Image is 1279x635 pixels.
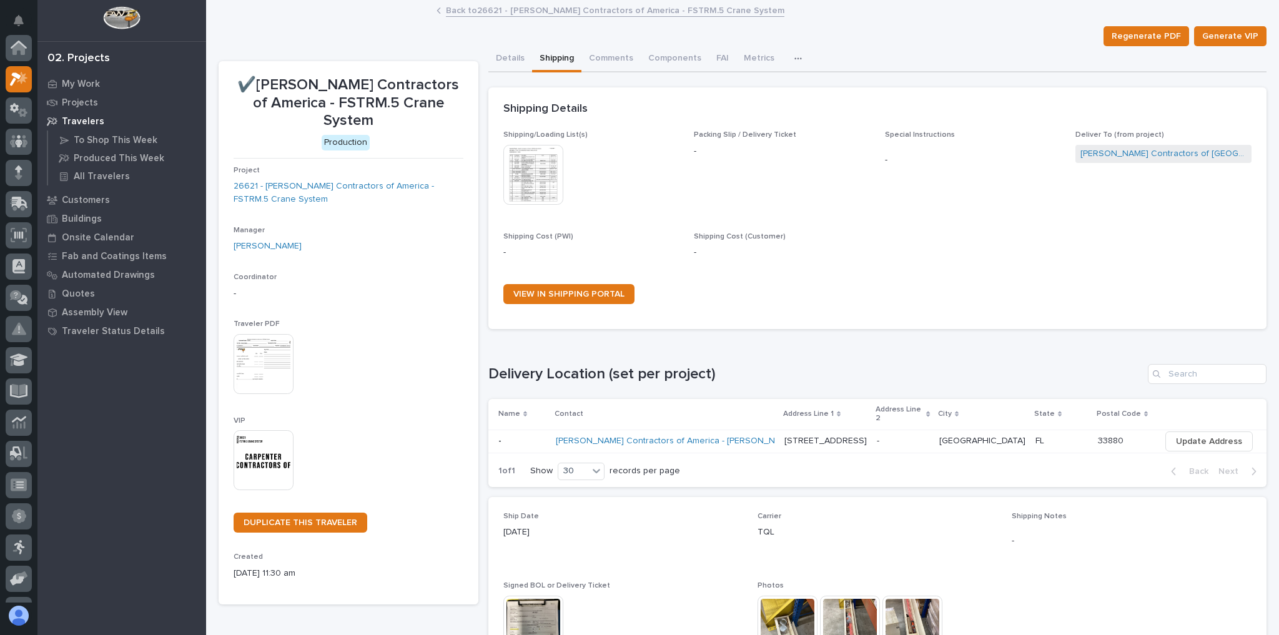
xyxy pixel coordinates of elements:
div: 30 [558,465,588,478]
a: Back to26621 - [PERSON_NAME] Contractors of America - FSTRM.5 Crane System [446,2,784,17]
p: FL [1035,433,1047,446]
a: To Shop This Week [48,131,206,149]
p: All Travelers [74,171,130,182]
a: [PERSON_NAME] Contractors of [GEOGRAPHIC_DATA] [1080,147,1247,160]
p: Assembly View [62,307,127,318]
button: Back [1161,466,1213,477]
p: - [694,246,870,259]
a: My Work [37,74,206,93]
div: 02. Projects [47,52,110,66]
p: Show [530,466,553,476]
p: 33880 [1098,433,1126,446]
span: Update Address [1176,434,1242,449]
p: Traveler Status Details [62,326,165,337]
p: Address Line 2 [876,403,924,426]
span: Carrier [758,513,781,520]
p: - [1012,534,1251,548]
h2: Shipping Details [503,102,588,116]
a: Fab and Coatings Items [37,247,206,265]
span: Back [1182,466,1208,477]
button: Comments [581,46,641,72]
span: Signed BOL or Delivery Ticket [503,582,610,589]
p: Customers [62,195,110,206]
p: Contact [555,407,583,421]
a: VIEW IN SHIPPING PORTAL [503,284,635,304]
p: Produced This Week [74,153,164,164]
button: Shipping [532,46,581,72]
button: users-avatar [6,603,32,629]
a: Projects [37,93,206,112]
tr: -- [PERSON_NAME] Contractors of America - [PERSON_NAME] [STREET_ADDRESS][STREET_ADDRESS] -- [GEOG... [488,430,1273,453]
button: Next [1213,466,1267,477]
span: Project [234,167,260,174]
p: - [694,145,870,158]
span: VIP [234,417,245,425]
span: Ship Date [503,513,539,520]
p: Address Line 1 [783,407,834,421]
p: Quotes [62,288,95,300]
a: [PERSON_NAME] [234,240,302,253]
p: - [885,154,1061,167]
span: Shipping Cost (Customer) [694,233,786,240]
button: Metrics [736,46,782,72]
span: Manager [234,227,265,234]
a: Assembly View [37,303,206,322]
p: Postal Code [1097,407,1141,421]
span: Photos [758,582,784,589]
button: Details [488,46,532,72]
p: [DATE] [503,526,743,539]
a: All Travelers [48,167,206,185]
p: records per page [610,466,680,476]
a: Buildings [37,209,206,228]
p: Name [498,407,520,421]
p: - [877,433,882,446]
div: Notifications [16,15,32,35]
div: Production [322,135,370,150]
button: Components [641,46,709,72]
button: Regenerate PDF [1104,26,1189,46]
input: Search [1148,364,1267,384]
a: [PERSON_NAME] Contractors of America - [PERSON_NAME] [556,436,795,446]
p: 1 of 1 [488,456,525,486]
span: Shipping Notes [1012,513,1067,520]
p: [STREET_ADDRESS] [784,433,869,446]
p: Buildings [62,214,102,225]
p: - [234,287,463,300]
span: VIEW IN SHIPPING PORTAL [513,290,625,298]
span: DUPLICATE THIS TRAVELER [244,518,357,527]
p: State [1034,407,1055,421]
p: City [938,407,952,421]
span: Next [1218,466,1246,477]
span: Deliver To (from project) [1075,131,1164,139]
a: DUPLICATE THIS TRAVELER [234,513,367,533]
span: Packing Slip / Delivery Ticket [694,131,796,139]
img: Workspace Logo [103,6,140,29]
p: [GEOGRAPHIC_DATA] [939,433,1028,446]
span: Created [234,553,263,561]
a: 26621 - [PERSON_NAME] Contractors of America - FSTRM.5 Crane System [234,180,463,206]
p: [DATE] 11:30 am [234,567,463,580]
span: Shipping/Loading List(s) [503,131,588,139]
span: Coordinator [234,273,277,281]
a: Customers [37,190,206,209]
span: Shipping Cost (PWI) [503,233,573,240]
a: Travelers [37,112,206,130]
p: TQL [758,526,997,539]
p: - [503,246,679,259]
a: Onsite Calendar [37,228,206,247]
button: FAI [709,46,736,72]
span: Special Instructions [885,131,955,139]
button: Generate VIP [1194,26,1267,46]
p: Fab and Coatings Items [62,251,167,262]
span: Traveler PDF [234,320,280,328]
p: Travelers [62,116,104,127]
p: Projects [62,97,98,109]
span: Regenerate PDF [1112,29,1181,44]
button: Notifications [6,7,32,34]
p: To Shop This Week [74,135,157,146]
p: ✔️[PERSON_NAME] Contractors of America - FSTRM.5 Crane System [234,76,463,130]
button: Update Address [1165,431,1253,451]
p: - [498,433,504,446]
a: Produced This Week [48,149,206,167]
